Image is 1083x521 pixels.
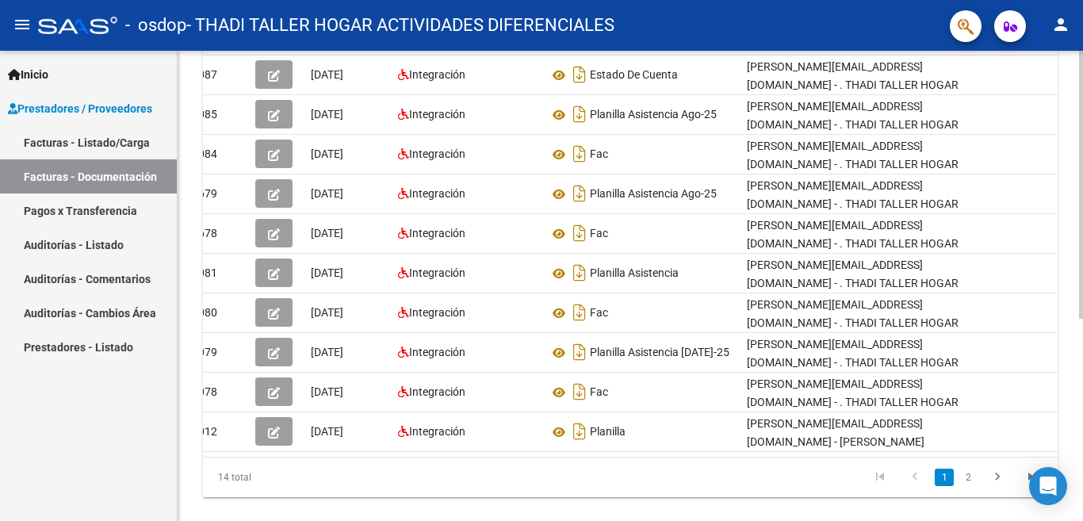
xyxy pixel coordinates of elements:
[409,68,465,81] span: Integración
[311,346,343,358] span: [DATE]
[590,109,717,121] span: Planilla Asistencia Ago-25
[590,69,678,82] span: Estado De Cuenta
[203,458,371,497] div: 14 total
[409,147,465,160] span: Integración
[1051,15,1070,34] mat-icon: person
[747,179,959,228] span: [PERSON_NAME][EMAIL_ADDRESS][DOMAIN_NAME] - . THADI TALLER HOGAR ACTIVIDADES DIFERENCIALES
[569,419,590,444] i: Descargar documento
[192,306,217,319] span: 2080
[311,306,343,319] span: [DATE]
[900,469,930,486] a: go to previous page
[409,306,465,319] span: Integración
[311,385,343,398] span: [DATE]
[192,266,217,279] span: 2081
[192,147,217,160] span: 4084
[569,260,590,285] i: Descargar documento
[590,426,626,439] span: Planilla
[8,100,152,117] span: Prestadores / Proveedores
[311,187,343,200] span: [DATE]
[409,266,465,279] span: Integración
[590,347,729,359] span: Planilla Asistencia [DATE]-25
[590,188,717,201] span: Planilla Asistencia Ago-25
[569,102,590,127] i: Descargar documento
[409,187,465,200] span: Integración
[747,140,959,189] span: [PERSON_NAME][EMAIL_ADDRESS][DOMAIN_NAME] - . THADI TALLER HOGAR ACTIVIDADES DIFERENCIALES
[569,141,590,167] i: Descargar documento
[959,469,978,486] a: 2
[409,425,465,438] span: Integración
[311,425,343,438] span: [DATE]
[8,66,48,83] span: Inicio
[409,108,465,121] span: Integración
[569,181,590,206] i: Descargar documento
[192,385,217,398] span: 2078
[409,227,465,239] span: Integración
[192,108,217,121] span: 4085
[311,227,343,239] span: [DATE]
[192,227,217,239] span: 3678
[935,469,954,486] a: 1
[747,259,959,308] span: [PERSON_NAME][EMAIL_ADDRESS][DOMAIN_NAME] - . THADI TALLER HOGAR ACTIVIDADES DIFERENCIALES
[590,386,608,399] span: Fac
[409,385,465,398] span: Integración
[192,187,217,200] span: 3679
[1017,469,1047,486] a: go to last page
[590,148,608,161] span: Fac
[569,379,590,404] i: Descargar documento
[192,425,217,438] span: 1012
[956,464,980,491] li: page 2
[192,346,217,358] span: 2079
[1029,467,1067,505] div: Open Intercom Messenger
[865,469,895,486] a: go to first page
[13,15,32,34] mat-icon: menu
[569,339,590,365] i: Descargar documento
[747,100,959,149] span: [PERSON_NAME][EMAIL_ADDRESS][DOMAIN_NAME] - . THADI TALLER HOGAR ACTIVIDADES DIFERENCIALES
[747,219,959,268] span: [PERSON_NAME][EMAIL_ADDRESS][DOMAIN_NAME] - . THADI TALLER HOGAR ACTIVIDADES DIFERENCIALES
[747,417,924,448] span: [PERSON_NAME][EMAIL_ADDRESS][DOMAIN_NAME] - [PERSON_NAME]
[590,307,608,320] span: Fac
[747,338,959,387] span: [PERSON_NAME][EMAIL_ADDRESS][DOMAIN_NAME] - . THADI TALLER HOGAR ACTIVIDADES DIFERENCIALES
[590,228,608,240] span: Fac
[747,60,959,109] span: [PERSON_NAME][EMAIL_ADDRESS][DOMAIN_NAME] - . THADI TALLER HOGAR ACTIVIDADES DIFERENCIALES
[569,220,590,246] i: Descargar documento
[186,8,614,43] span: - THADI TALLER HOGAR ACTIVIDADES DIFERENCIALES
[982,469,1012,486] a: go to next page
[590,267,679,280] span: Planilla Asistencia
[311,108,343,121] span: [DATE]
[192,68,217,81] span: 4087
[932,464,956,491] li: page 1
[747,298,959,347] span: [PERSON_NAME][EMAIL_ADDRESS][DOMAIN_NAME] - . THADI TALLER HOGAR ACTIVIDADES DIFERENCIALES
[569,62,590,87] i: Descargar documento
[569,300,590,325] i: Descargar documento
[311,147,343,160] span: [DATE]
[311,68,343,81] span: [DATE]
[409,346,465,358] span: Integración
[311,266,343,279] span: [DATE]
[747,377,959,427] span: [PERSON_NAME][EMAIL_ADDRESS][DOMAIN_NAME] - . THADI TALLER HOGAR ACTIVIDADES DIFERENCIALES
[125,8,186,43] span: - osdop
